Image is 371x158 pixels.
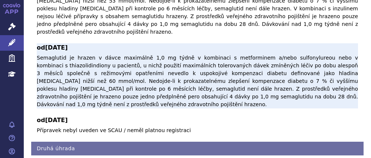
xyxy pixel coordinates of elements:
[37,54,358,108] p: Semaglutid je hrazen v dávce maximálně 1,0 mg týdně v kombinaci s metforminem a/nebo sulfonylureo...
[37,116,358,125] b: od
[37,127,358,134] p: Přípravek nebyl uveden ve SCAU / neměl platnou registraci
[45,44,68,51] span: [DATE]
[45,117,68,124] span: [DATE]
[31,142,364,155] h4: Druhá úhrada
[37,43,358,52] b: od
